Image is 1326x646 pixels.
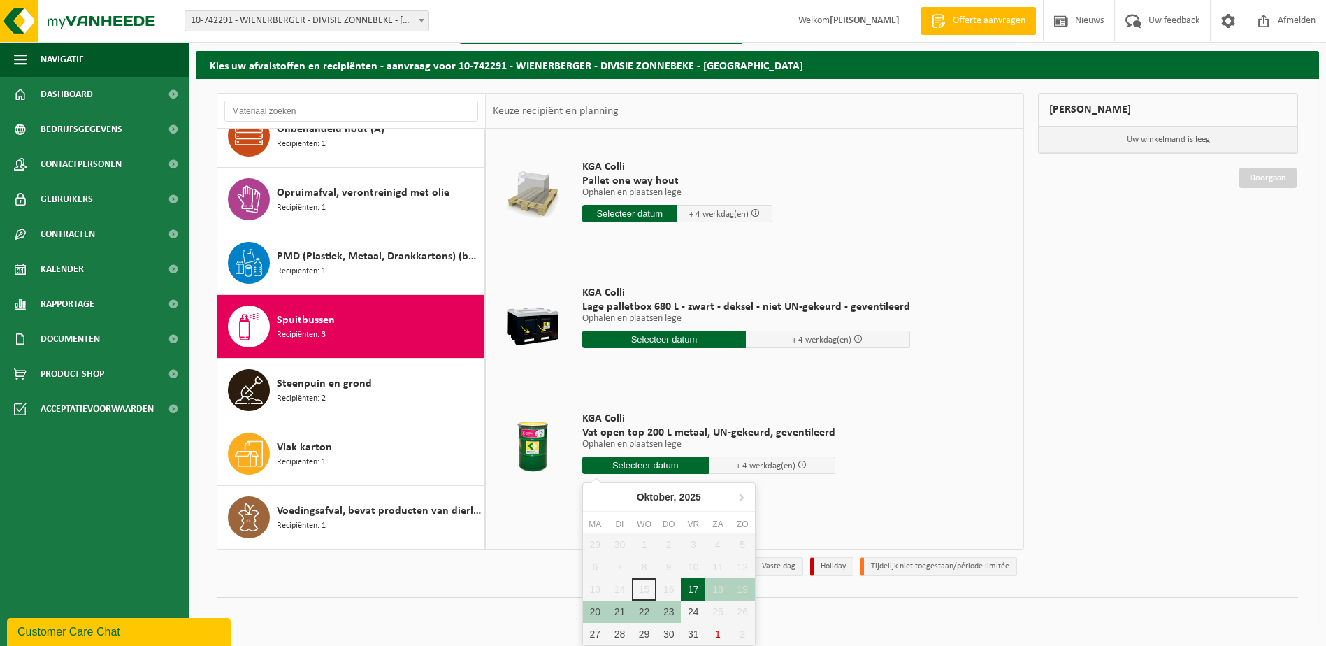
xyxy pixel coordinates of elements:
span: KGA Colli [582,412,835,426]
iframe: chat widget [7,615,233,646]
button: PMD (Plastiek, Metaal, Drankkartons) (bedrijven) Recipiënten: 1 [217,231,485,295]
a: Offerte aanvragen [921,7,1036,35]
span: Navigatie [41,42,84,77]
li: Vaste dag [751,557,803,576]
span: + 4 werkdag(en) [689,210,749,219]
span: Recipiënten: 1 [277,201,326,215]
div: [PERSON_NAME] [1038,93,1298,127]
div: 21 [607,601,632,623]
button: Vlak karton Recipiënten: 1 [217,422,485,486]
span: Opruimafval, verontreinigd met olie [277,185,449,201]
span: Recipiënten: 2 [277,392,326,405]
span: Gebruikers [41,182,93,217]
span: Spuitbussen [277,312,335,329]
p: Ophalen en plaatsen lege [582,314,910,324]
span: Voedingsafval, bevat producten van dierlijke oorsprong, onverpakt, categorie 3 [277,503,481,519]
span: Rapportage [41,287,94,322]
div: vr [681,517,705,531]
span: Recipiënten: 1 [277,519,326,533]
span: Contactpersonen [41,147,122,182]
div: wo [632,517,656,531]
input: Selecteer datum [582,205,677,222]
div: za [705,517,730,531]
input: Materiaal zoeken [224,101,478,122]
div: do [656,517,681,531]
span: Contracten [41,217,95,252]
p: Uw winkelmand is leeg [1039,127,1297,153]
span: Dashboard [41,77,93,112]
span: Acceptatievoorwaarden [41,392,154,426]
div: Keuze recipiënt en planning [486,94,626,129]
span: 10-742291 - WIENERBERGER - DIVISIE ZONNEBEKE - ZONNEBEKE [185,10,429,31]
div: 20 [583,601,607,623]
div: di [607,517,632,531]
button: Onbehandeld hout (A) Recipiënten: 1 [217,104,485,168]
div: 28 [607,623,632,645]
input: Selecteer datum [582,331,747,348]
span: Onbehandeld hout (A) [277,121,384,138]
span: 10-742291 - WIENERBERGER - DIVISIE ZONNEBEKE - ZONNEBEKE [185,11,428,31]
li: Tijdelijk niet toegestaan/période limitée [860,557,1017,576]
span: Recipiënten: 1 [277,138,326,151]
span: Pallet one way hout [582,174,772,188]
div: zo [730,517,755,531]
span: Recipiënten: 3 [277,329,326,342]
button: Voedingsafval, bevat producten van dierlijke oorsprong, onverpakt, categorie 3 Recipiënten: 1 [217,486,485,549]
span: Kalender [41,252,84,287]
div: 31 [681,623,705,645]
a: Doorgaan [1239,168,1297,188]
div: 30 [656,623,681,645]
span: Vat open top 200 L metaal, UN-gekeurd, geventileerd [582,426,835,440]
button: Steenpuin en grond Recipiënten: 2 [217,359,485,422]
li: Holiday [810,557,853,576]
p: Ophalen en plaatsen lege [582,188,772,198]
span: Product Shop [41,357,104,392]
strong: [PERSON_NAME] [830,15,900,26]
div: Oktober, [631,486,707,508]
span: Recipiënten: 1 [277,265,326,278]
button: Spuitbussen Recipiënten: 3 [217,295,485,359]
span: Bedrijfsgegevens [41,112,122,147]
div: 17 [681,578,705,601]
div: 29 [632,623,656,645]
p: Ophalen en plaatsen lege [582,440,835,450]
span: Lage palletbox 680 L - zwart - deksel - niet UN-gekeurd - geventileerd [582,300,910,314]
i: 2025 [679,492,701,502]
span: PMD (Plastiek, Metaal, Drankkartons) (bedrijven) [277,248,481,265]
span: Recipiënten: 1 [277,456,326,469]
div: 27 [583,623,607,645]
div: 23 [656,601,681,623]
input: Selecteer datum [582,457,709,474]
div: ma [583,517,607,531]
span: + 4 werkdag(en) [792,336,851,345]
span: Offerte aanvragen [949,14,1029,28]
span: Vlak karton [277,439,332,456]
span: + 4 werkdag(en) [736,461,795,471]
span: KGA Colli [582,160,772,174]
button: Opruimafval, verontreinigd met olie Recipiënten: 1 [217,168,485,231]
h2: Kies uw afvalstoffen en recipiënten - aanvraag voor 10-742291 - WIENERBERGER - DIVISIE ZONNEBEKE ... [196,51,1319,78]
span: KGA Colli [582,286,910,300]
div: 22 [632,601,656,623]
span: Documenten [41,322,100,357]
div: 24 [681,601,705,623]
span: Steenpuin en grond [277,375,372,392]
